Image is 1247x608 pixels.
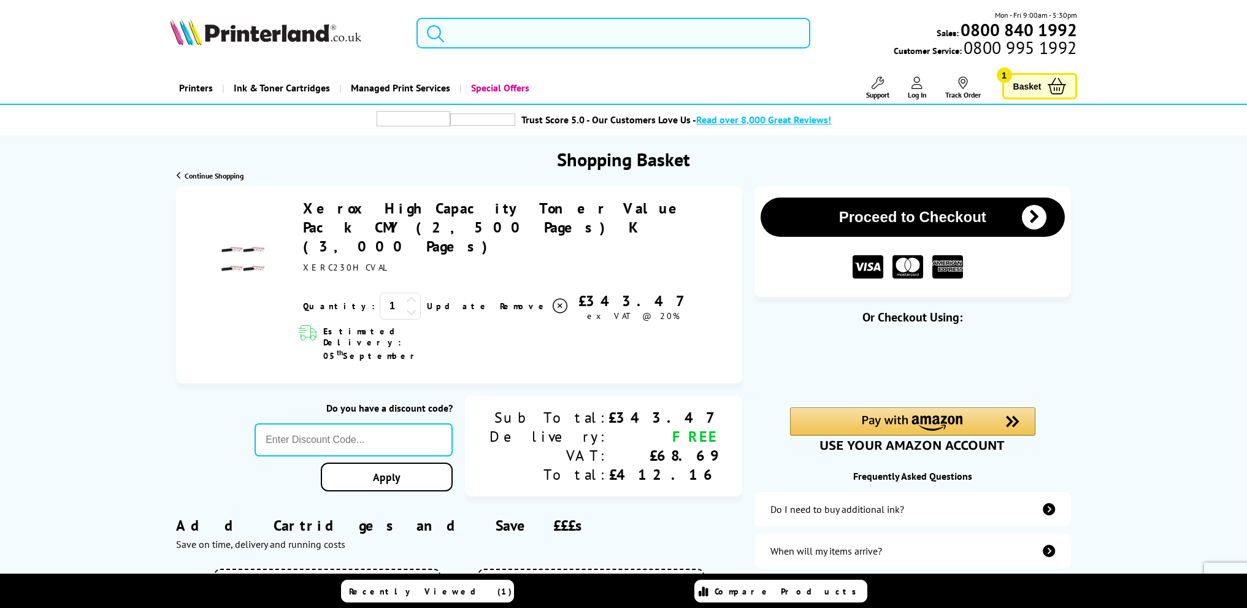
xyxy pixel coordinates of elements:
[995,9,1077,21] span: Mon - Fri 9:00am - 5:30pm
[255,423,453,456] input: Enter Discount Code...
[489,446,608,465] div: VAT:
[937,27,959,39] span: Sales:
[222,72,339,104] a: Ink & Toner Cartridges
[853,255,883,279] img: VISA
[608,408,718,427] div: £343.47
[339,72,459,104] a: Managed Print Services
[894,42,1076,56] span: Customer Service:
[696,114,831,126] span: Read over 8,000 Great Reviews!
[932,255,963,279] img: American Express
[176,498,742,569] div: Add Cartridges and Save £££s
[427,301,490,312] a: Update
[754,470,1071,482] div: Frequently Asked Questions
[997,67,1012,83] span: 1
[489,465,608,484] div: Total:
[377,111,450,126] img: trustpilot rating
[500,301,548,312] span: Remove
[337,348,343,357] sup: th
[500,297,569,315] a: Delete item from your basket
[770,545,882,557] div: When will my items arrive?
[185,171,244,180] span: Continue Shopping
[587,310,680,321] span: ex VAT @ 20%
[557,147,690,171] h1: Shopping Basket
[790,345,1035,387] iframe: PayPal
[754,534,1071,568] a: items-arrive
[255,402,453,414] div: Do you have a discount code?
[608,427,718,446] div: FREE
[170,72,222,104] a: Printers
[694,580,867,602] a: Compare Products
[961,18,1077,41] b: 0800 840 1992
[761,198,1065,237] button: Proceed to Checkout
[908,77,927,99] a: Log In
[892,255,923,279] img: MASTER CARD
[790,407,1035,450] div: Amazon Pay - Use your Amazon account
[608,446,718,465] div: £68.69
[177,171,244,180] a: Continue Shopping
[866,90,889,99] span: Support
[349,586,512,597] span: Recently Viewed (1)
[962,42,1076,53] span: 0800 995 1992
[770,503,904,515] div: Do I need to buy additional ink?
[234,72,330,104] span: Ink & Toner Cartridges
[323,326,474,361] span: Estimated Delivery: 05 September
[303,262,388,273] span: XERC230HCVAL
[1002,73,1077,99] a: Basket 1
[754,309,1071,325] div: Or Checkout Using:
[945,77,981,99] a: Track Order
[866,77,889,99] a: Support
[521,114,831,126] a: Trust Score 5.0 - Our Customers Love Us -Read over 8,000 Great Reviews!
[489,408,608,427] div: Sub Total:
[908,90,927,99] span: Log In
[1013,78,1042,94] span: Basket
[170,18,401,48] a: Printerland Logo
[459,72,539,104] a: Special Offers
[341,580,514,602] a: Recently Viewed (1)
[176,538,742,550] div: Save on time, delivery and running costs
[608,465,718,484] div: £412.16
[221,237,264,280] img: Xerox High Capacity Toner Value Pack CMY (2,500 Pages) K (3,000 Pages)
[321,463,453,491] a: Apply
[450,114,515,126] img: trustpilot rating
[303,199,689,256] a: Xerox High Capacity Toner Value Pack CMY (2,500 Pages) K (3,000 Pages)
[569,291,697,310] div: £343.47
[170,18,361,45] img: Printerland Logo
[959,24,1077,36] a: 0800 840 1992
[754,492,1071,526] a: additional-ink
[489,427,608,446] div: Delivery:
[303,301,375,312] span: Quantity:
[715,586,863,597] span: Compare Products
